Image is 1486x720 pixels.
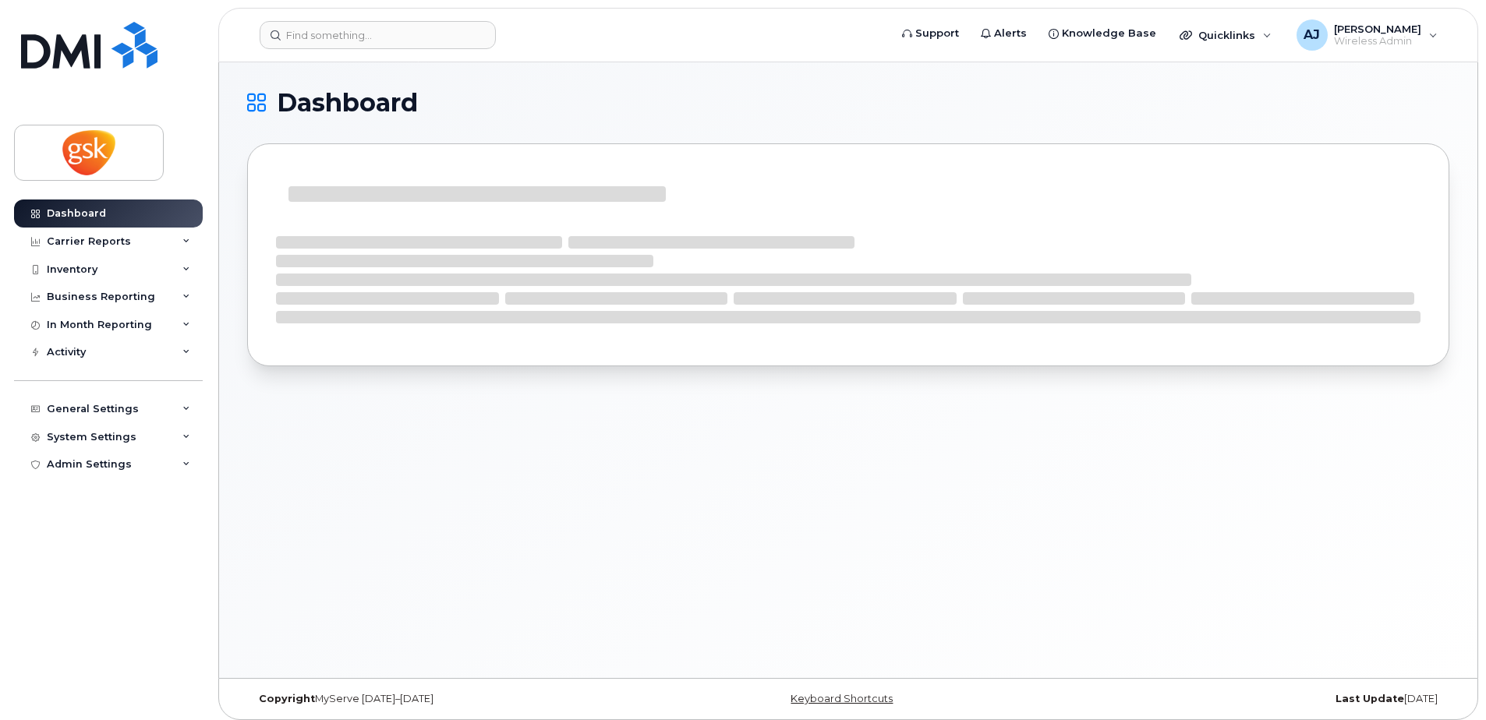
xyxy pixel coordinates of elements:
div: [DATE] [1049,693,1449,705]
span: Dashboard [277,91,418,115]
strong: Last Update [1336,693,1404,704]
div: MyServe [DATE]–[DATE] [247,693,648,705]
a: Keyboard Shortcuts [791,693,893,704]
strong: Copyright [259,693,315,704]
